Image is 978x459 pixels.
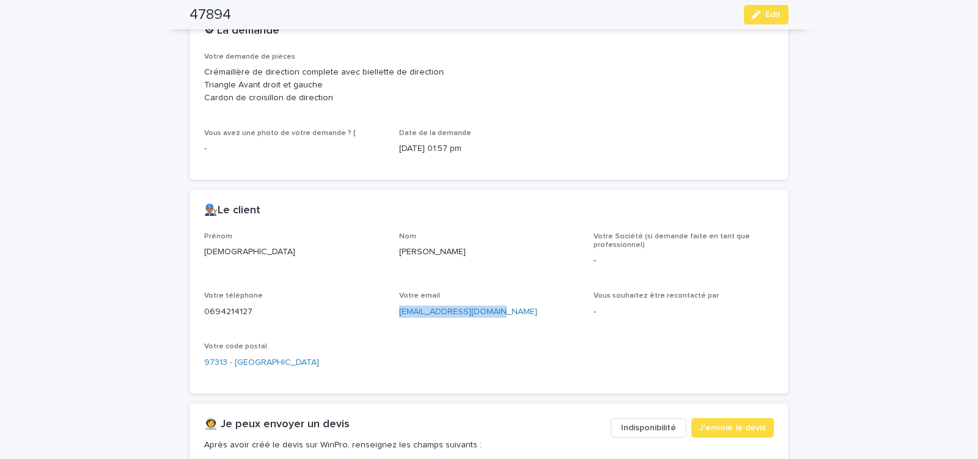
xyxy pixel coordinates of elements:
button: Edit [744,5,789,24]
span: Votre demande de pièces [204,53,295,61]
a: [EMAIL_ADDRESS][DOMAIN_NAME] [399,307,537,316]
p: - [594,306,774,318]
button: Indisponibilité [611,418,686,438]
span: Vous avez une photo de votre demande ? [ [204,130,356,137]
h2: 👨🏽‍🔧Le client [204,204,260,218]
p: - [204,142,384,155]
p: [PERSON_NAME] [399,246,579,259]
p: Après avoir créé le devis sur WinPro, renseignez les champs suivants : [204,439,601,450]
h2: ⚙ La demande [204,24,279,38]
p: [DEMOGRAPHIC_DATA] [204,246,384,259]
p: Crémaillère de direction complete avec biellette de direction Triangle Avant droit et gauche Card... [204,66,774,104]
span: Vous souhaitez être recontacté par [594,292,719,299]
p: [DATE] 01:57 pm [399,142,579,155]
h2: 👩‍🚀 Je peux envoyer un devis [204,418,350,431]
p: 0694214127 [204,306,384,318]
p: - [594,254,774,267]
button: J'envoie le devis [691,418,774,438]
span: Edit [765,10,781,19]
span: Indisponibilité [621,422,676,434]
span: Votre email [399,292,440,299]
span: Nom [399,233,416,240]
span: Votre téléphone [204,292,263,299]
a: 97313 - [GEOGRAPHIC_DATA] [204,356,319,369]
h2: 47894 [189,6,231,24]
span: J'envoie le devis [699,422,766,434]
span: Date de la demande [399,130,471,137]
span: Votre code postal [204,343,267,350]
span: Votre Société (si demande faite en tant que professionnel) [594,233,750,249]
span: Prénom [204,233,232,240]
